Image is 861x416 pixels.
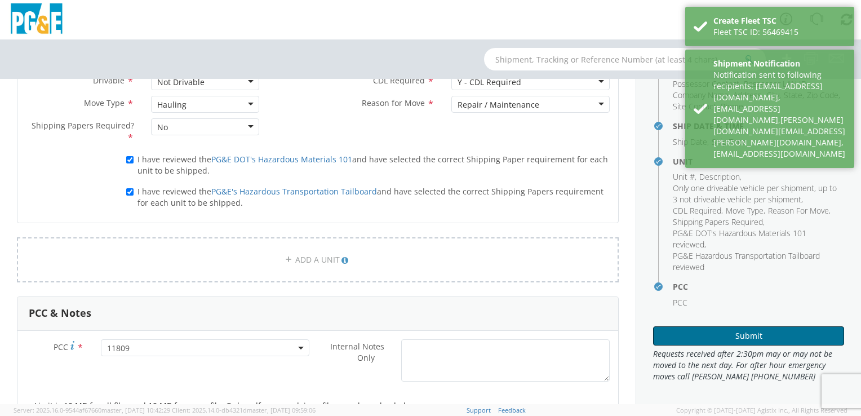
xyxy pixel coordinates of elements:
a: Feedback [498,406,526,414]
span: Move Type [726,205,764,216]
div: Repair / Maintenance [458,99,539,110]
span: 11809 [107,343,303,353]
h4: Ship Date & Time [673,122,844,130]
li: , [673,216,765,228]
span: PG&E Hazardous Transportation Tailboard reviewed [673,250,820,272]
li: , [673,78,741,90]
span: Reason for Move [362,98,425,108]
div: No [157,122,168,133]
h3: PCC & Notes [29,308,91,319]
span: I have reviewed the and have selected the correct Shipping Paper requirement for each unit to be ... [137,154,608,176]
div: Fleet TSC ID: 56469415 [713,26,846,38]
input: Shipment, Tracking or Reference Number (at least 4 chars) [484,48,766,70]
h5: Limit is 10 MB for all files and 10 MB for a one file. Only .pdf, .png and .jpeg files may be upl... [34,401,601,410]
div: Hauling [157,99,187,110]
span: Internal Notes Only [330,341,384,363]
span: Reason For Move [768,205,829,216]
li: , [726,205,765,216]
div: Shipment Notification [713,58,846,69]
div: Notification sent to following recipients: [EMAIL_ADDRESS][DOMAIN_NAME],[EMAIL_ADDRESS][DOMAIN_NA... [713,69,846,160]
span: Description [699,171,740,182]
div: Y - CDL Required [458,77,521,88]
span: Unit # [673,171,695,182]
li: , [673,136,709,148]
li: , [673,228,841,250]
span: Move Type [84,98,125,108]
div: Not Drivable [157,77,205,88]
span: Company Name [673,90,729,100]
li: , [673,90,730,101]
span: Possessor Contact [673,78,739,89]
a: ADD A UNIT [17,237,619,282]
span: PCC [54,342,68,352]
span: Shipping Papers Required [673,216,763,227]
span: 11809 [101,339,309,356]
span: Site Contact [673,101,716,112]
span: Server: 2025.16.0-9544af67660 [14,406,170,414]
span: PCC [673,297,687,308]
a: Support [467,406,491,414]
div: Create Fleet TSC [713,15,846,26]
img: pge-logo-06675f144f4cfa6a6814.png [8,3,65,37]
button: Submit [653,326,844,346]
span: PG&E DOT's Hazardous Materials 101 reviewed [673,228,806,250]
span: CDL Required [373,75,425,86]
span: Shipping Papers Required? [32,120,134,131]
span: Client: 2025.14.0-db4321d [172,406,316,414]
li: , [699,171,742,183]
span: Drivable [93,75,125,86]
h4: Unit [673,157,844,166]
li: , [768,205,831,216]
span: I have reviewed the and have selected the correct Shipping Papers requirement for each unit to be... [137,186,603,208]
li: , [673,183,841,205]
li: , [673,171,696,183]
input: I have reviewed thePG&E's Hazardous Transportation Tailboardand have selected the correct Shippin... [126,188,134,196]
li: , [673,101,718,112]
span: master, [DATE] 09:59:06 [247,406,316,414]
span: Requests received after 2:30pm may or may not be moved to the next day. For after hour emergency ... [653,348,844,382]
input: I have reviewed thePG&E DOT's Hazardous Materials 101and have selected the correct Shipping Paper... [126,156,134,163]
a: PG&E's Hazardous Transportation Tailboard [211,186,377,197]
h4: PCC [673,282,844,291]
span: CDL Required [673,205,721,216]
a: PG&E DOT's Hazardous Materials 101 [211,154,352,165]
span: Copyright © [DATE]-[DATE] Agistix Inc., All Rights Reserved [676,406,847,415]
span: Ship Date [673,136,707,147]
span: Only one driveable vehicle per shipment, up to 3 not driveable vehicle per shipment [673,183,837,205]
li: , [673,205,723,216]
span: master, [DATE] 10:42:29 [101,406,170,414]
